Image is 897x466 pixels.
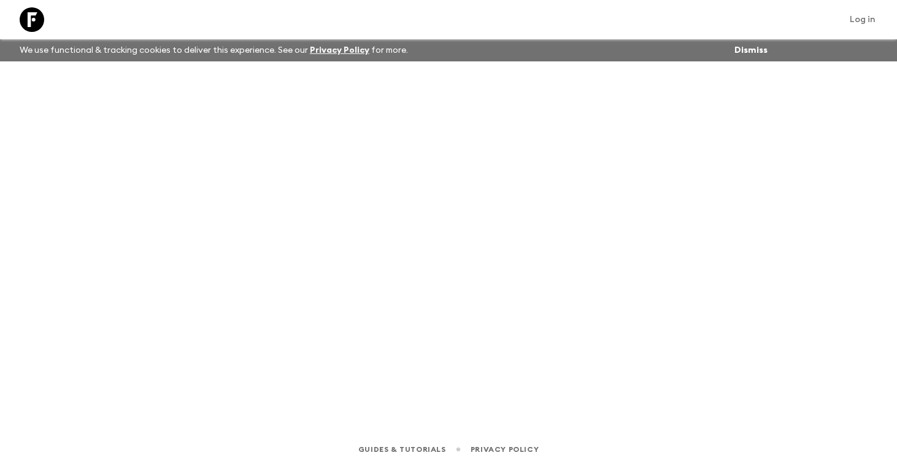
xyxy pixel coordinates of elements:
a: Privacy Policy [310,46,369,55]
a: Log in [843,11,882,28]
a: Privacy Policy [471,443,539,456]
a: Guides & Tutorials [358,443,446,456]
p: We use functional & tracking cookies to deliver this experience. See our for more. [15,39,413,61]
button: Dismiss [731,42,771,59]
